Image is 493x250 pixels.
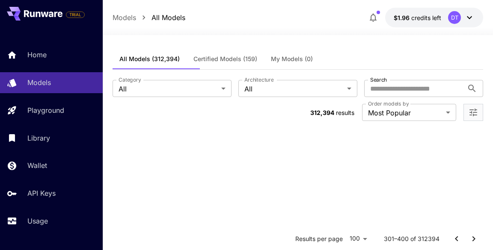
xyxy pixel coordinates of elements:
[193,55,257,63] span: Certified Models (159)
[27,133,50,143] p: Library
[27,216,48,226] p: Usage
[27,188,56,198] p: API Keys
[295,235,343,243] p: Results per page
[394,13,441,22] div: $1.9551
[244,76,273,83] label: Architecture
[27,77,51,88] p: Models
[113,12,185,23] nav: breadcrumb
[151,12,185,23] a: All Models
[336,109,354,116] span: results
[411,14,441,21] span: credits left
[448,11,461,24] div: DT
[119,55,180,63] span: All Models (312,394)
[465,230,482,247] button: Go to next page
[66,9,85,20] span: Add your payment card to enable full platform functionality.
[66,12,84,18] span: TRIAL
[27,105,64,115] p: Playground
[310,109,334,116] span: 312,394
[394,14,411,21] span: $1.96
[468,107,478,118] button: Open more filters
[119,84,218,94] span: All
[370,76,387,83] label: Search
[384,235,440,243] p: 301–400 of 312394
[448,230,465,247] button: Go to previous page
[368,100,409,107] label: Order models by
[346,232,370,245] div: 100
[27,50,47,60] p: Home
[244,84,344,94] span: All
[119,76,141,83] label: Category
[368,108,443,118] span: Most Popular
[27,160,47,171] p: Wallet
[113,12,136,23] a: Models
[271,55,313,63] span: My Models (0)
[385,8,483,27] button: $1.9551DT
